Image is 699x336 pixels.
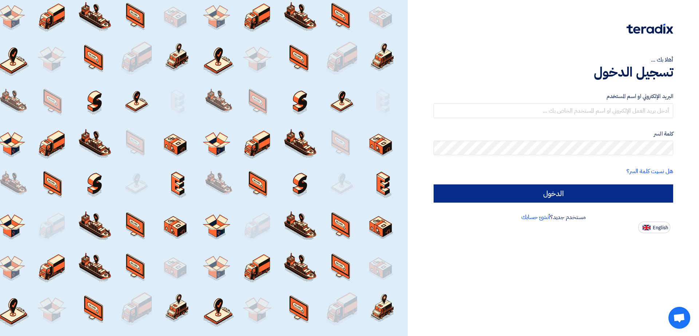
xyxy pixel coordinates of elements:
[643,225,651,230] img: en-US.png
[434,103,673,118] input: أدخل بريد العمل الإلكتروني او اسم المستخدم الخاص بك ...
[668,307,690,329] a: Open chat
[434,213,673,222] div: مستخدم جديد؟
[434,92,673,101] label: البريد الإلكتروني او اسم المستخدم
[434,184,673,203] input: الدخول
[627,167,673,176] a: هل نسيت كلمة السر؟
[627,24,673,34] img: Teradix logo
[434,130,673,138] label: كلمة السر
[638,222,670,233] button: English
[434,55,673,64] div: أهلا بك ...
[653,225,668,230] span: English
[434,64,673,80] h1: تسجيل الدخول
[521,213,550,222] a: أنشئ حسابك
